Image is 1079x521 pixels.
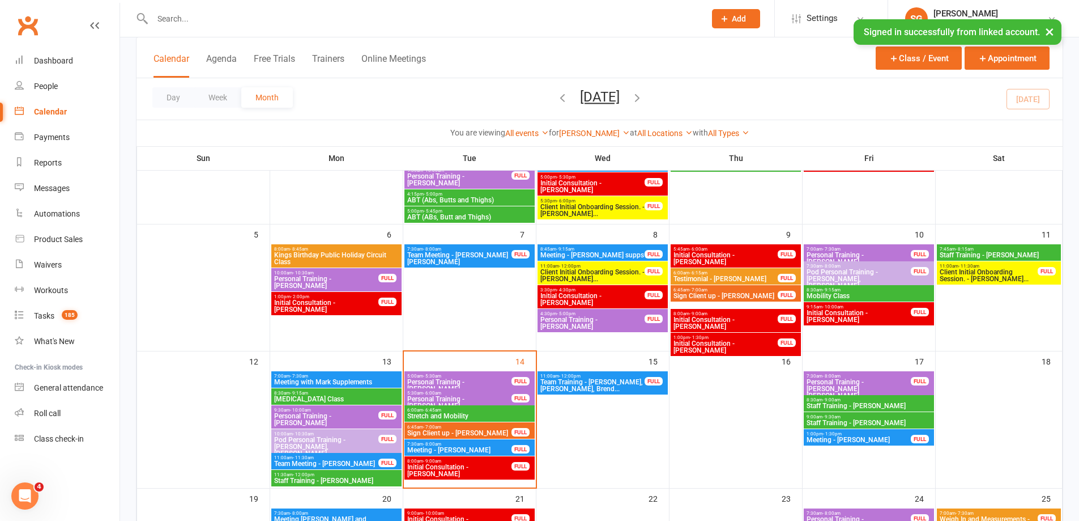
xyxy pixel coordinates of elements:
[806,247,911,252] span: 7:00am
[958,264,979,269] span: - 11:30am
[423,374,441,379] span: - 5:30am
[270,146,403,170] th: Mon
[559,129,630,138] a: [PERSON_NAME]
[649,489,669,507] div: 22
[291,294,309,299] span: - 2:00pm
[194,87,241,108] button: Week
[423,459,441,464] span: - 9:00am
[274,252,399,265] span: Kings Birthday Public Holiday Circuit Class
[15,176,120,201] a: Messages
[34,56,73,65] div: Dashboard
[407,396,512,409] span: Personal Training - [PERSON_NAME]
[424,192,442,197] span: - 5:00pm
[15,201,120,227] a: Automations
[407,464,512,477] span: Initial Consultation - [PERSON_NAME]
[1042,351,1062,370] div: 18
[274,299,379,313] span: Initial Consultation - [PERSON_NAME]
[689,270,707,276] span: - 6:15am
[540,175,645,180] span: 5:00pm
[274,247,399,252] span: 8:00am
[905,7,928,30] div: SG
[407,192,532,197] span: 4:15pm
[1042,489,1062,507] div: 25
[806,304,911,310] span: 9:15am
[806,264,911,269] span: 7:30am
[15,125,120,150] a: Payments
[15,401,120,426] a: Roll call
[274,270,379,276] span: 10:00am
[290,374,308,379] span: - 7:30am
[645,377,663,386] div: FULL
[274,408,379,413] span: 9:30am
[515,489,536,507] div: 21
[274,455,379,460] span: 11:00am
[939,247,1059,252] span: 7:45am
[423,442,441,447] span: - 8:00am
[653,225,669,243] div: 8
[35,482,44,492] span: 4
[915,351,935,370] div: 17
[274,379,399,386] span: Meeting with Mark Supplements
[407,173,512,187] span: Personal Training - [PERSON_NAME]
[34,184,70,193] div: Messages
[933,19,1047,29] div: Beyond Transformation Burleigh
[822,414,841,420] span: - 9:30am
[689,311,707,316] span: - 9:00am
[34,82,58,91] div: People
[511,445,530,454] div: FULL
[34,286,68,295] div: Workouts
[630,128,637,137] strong: at
[407,214,532,221] span: ABT (ABs, Butt and Thighs)
[637,129,693,138] a: All Locations
[806,403,932,409] span: Staff Training - [PERSON_NAME]
[806,374,911,379] span: 7:30am
[911,250,929,259] div: FULL
[34,158,62,167] div: Reports
[290,391,308,396] span: - 9:15am
[645,202,663,210] div: FULL
[939,252,1059,259] span: Staff Training - [PERSON_NAME]
[645,250,663,259] div: FULL
[274,391,399,396] span: 8:30am
[274,511,399,516] span: 7:30am
[806,269,911,289] span: Pod Personal Training - [PERSON_NAME], [PERSON_NAME]
[387,225,403,243] div: 6
[806,437,911,443] span: Meeting - [PERSON_NAME]
[241,87,293,108] button: Month
[153,53,189,78] button: Calendar
[806,414,932,420] span: 9:00am
[511,250,530,259] div: FULL
[806,511,911,516] span: 7:30am
[361,53,426,78] button: Online Meetings
[580,89,620,105] button: [DATE]
[540,379,645,392] span: Team Training - [PERSON_NAME], [PERSON_NAME], Brend...
[645,178,663,187] div: FULL
[34,235,83,244] div: Product Sales
[34,409,61,418] div: Roll call
[673,287,778,293] span: 6:45am
[407,209,532,214] span: 5:00pm
[274,413,379,426] span: Personal Training - [PERSON_NAME]
[382,489,403,507] div: 20
[407,379,512,392] span: Personal Training - [PERSON_NAME]
[407,197,532,204] span: ABT (Abs, Butts and Thighs)
[778,291,796,299] div: FULL
[15,329,120,354] a: What's New
[274,396,399,403] span: [MEDICAL_DATA] Class
[732,14,746,23] span: Add
[911,377,929,386] div: FULL
[62,310,78,320] span: 185
[15,375,120,401] a: General attendance kiosk mode
[911,267,929,276] div: FULL
[693,128,708,137] strong: with
[708,129,749,138] a: All Types
[540,204,645,217] span: Client Initial Onboarding Session. - [PERSON_NAME]...
[34,107,67,116] div: Calendar
[407,442,512,447] span: 7:30am
[540,293,645,306] span: Initial Consultation - [PERSON_NAME]
[505,129,549,138] a: All events
[911,308,929,316] div: FULL
[778,315,796,323] div: FULL
[290,247,308,252] span: - 8:45am
[378,435,396,443] div: FULL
